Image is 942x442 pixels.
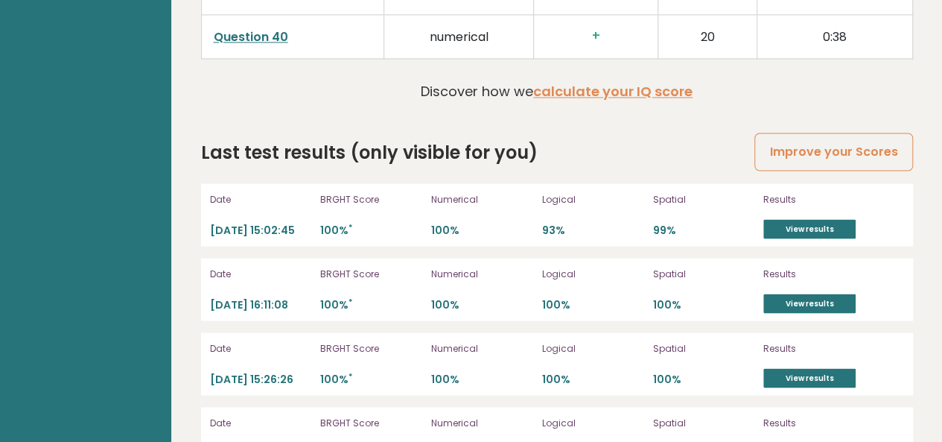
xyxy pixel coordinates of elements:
[652,372,754,386] p: 100%
[210,267,312,280] p: Date
[210,372,312,386] p: [DATE] 15:26:26
[320,341,422,355] p: BRGHT Score
[431,416,533,429] p: Numerical
[431,192,533,206] p: Numerical
[652,192,754,206] p: Spatial
[320,223,422,237] p: 100%
[533,82,693,101] a: calculate your IQ score
[431,223,533,237] p: 100%
[542,267,644,280] p: Logical
[542,372,644,386] p: 100%
[421,81,693,101] p: Discover how we
[652,297,754,312] p: 100%
[431,297,533,312] p: 100%
[652,223,754,237] p: 99%
[320,372,422,386] p: 100%
[384,14,534,58] td: numerical
[431,372,533,386] p: 100%
[652,341,754,355] p: Spatial
[210,341,312,355] p: Date
[542,192,644,206] p: Logical
[210,416,312,429] p: Date
[763,368,856,388] a: View results
[320,416,422,429] p: BRGHT Score
[652,267,754,280] p: Spatial
[320,297,422,312] p: 100%
[214,28,288,45] a: Question 40
[658,14,757,58] td: 20
[320,192,422,206] p: BRGHT Score
[320,267,422,280] p: BRGHT Score
[210,223,312,237] p: [DATE] 15:02:45
[210,192,312,206] p: Date
[763,219,856,239] a: View results
[210,297,312,312] p: [DATE] 16:11:08
[546,28,646,44] h3: +
[542,297,644,312] p: 100%
[431,267,533,280] p: Numerical
[763,341,903,355] p: Results
[754,133,912,171] a: Improve your Scores
[763,267,903,280] p: Results
[201,139,538,165] h2: Last test results (only visible for you)
[763,192,903,206] p: Results
[763,294,856,313] a: View results
[652,416,754,429] p: Spatial
[763,416,903,429] p: Results
[757,14,912,58] td: 0:38
[431,341,533,355] p: Numerical
[542,223,644,237] p: 93%
[542,341,644,355] p: Logical
[542,416,644,429] p: Logical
